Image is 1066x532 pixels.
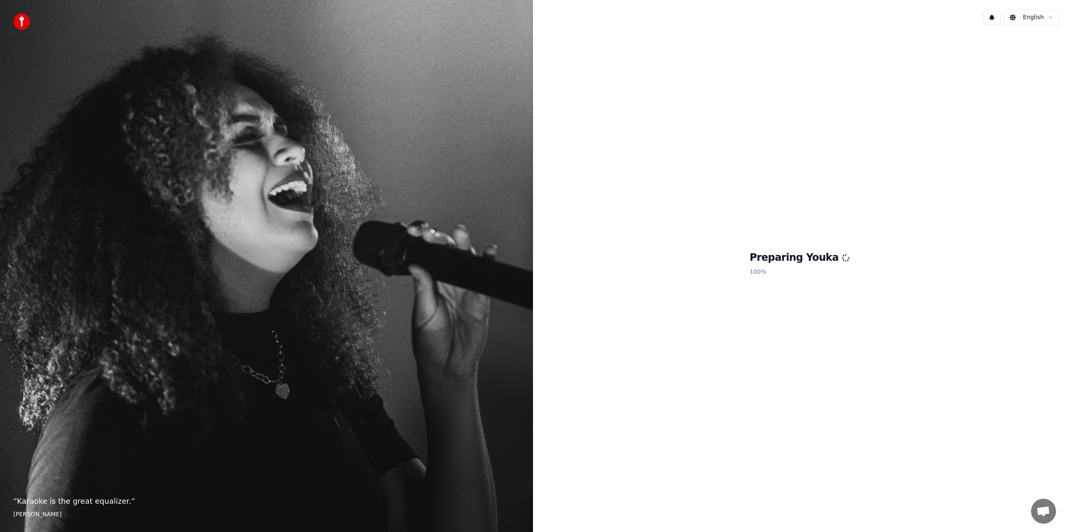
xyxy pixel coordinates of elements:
footer: [PERSON_NAME] [13,510,520,519]
p: 100 % [750,265,849,280]
p: “ Karaoke is the great equalizer. ” [13,495,520,507]
img: youka [13,13,30,30]
h1: Preparing Youka [750,251,849,265]
div: Open chat [1031,499,1056,524]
